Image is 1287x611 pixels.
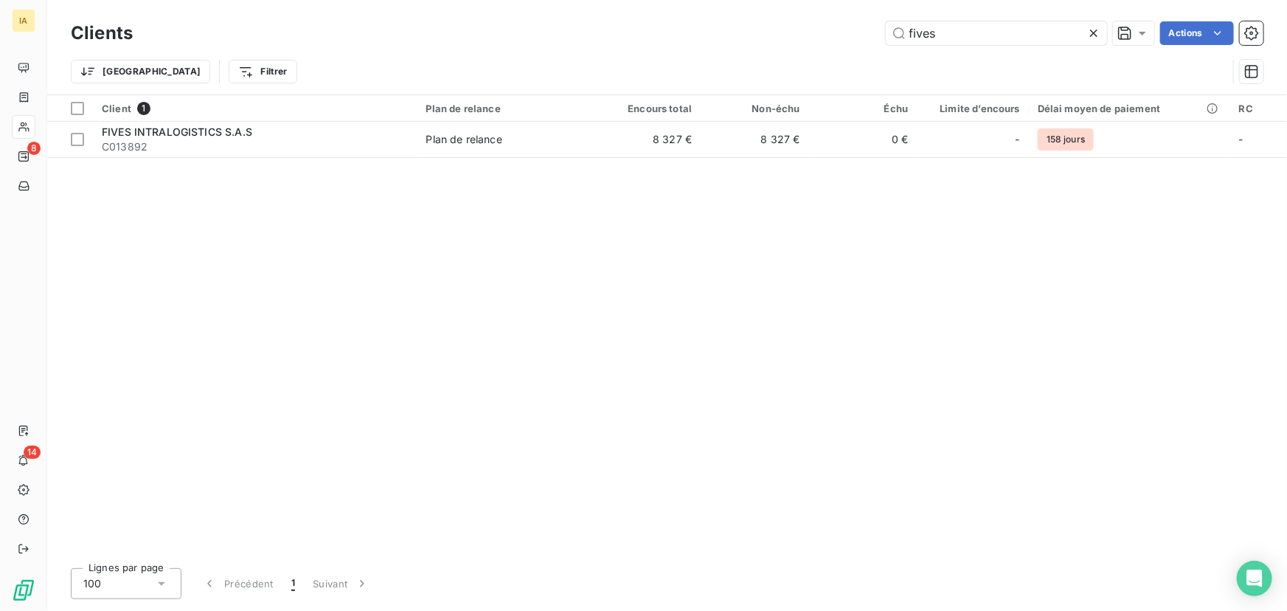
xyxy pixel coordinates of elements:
div: IA [12,9,35,32]
td: 8 327 € [593,122,701,157]
div: Limite d’encours [926,103,1020,114]
span: - [1016,132,1020,147]
span: 100 [83,576,101,591]
div: Non-échu [710,103,800,114]
div: Plan de relance [426,132,502,147]
td: 0 € [809,122,917,157]
span: FIVES INTRALOGISTICS S.A.S [102,125,252,138]
div: RC [1239,103,1278,114]
span: 14 [24,446,41,459]
button: 1 [282,568,304,599]
td: 8 327 € [701,122,809,157]
a: 8 [12,145,35,168]
span: 1 [137,102,150,115]
button: [GEOGRAPHIC_DATA] [71,60,210,83]
img: Logo LeanPay [12,579,35,602]
span: - [1239,133,1243,145]
span: C013892 [102,139,409,154]
span: 8 [27,142,41,155]
div: Plan de relance [426,103,584,114]
button: Précédent [193,568,282,599]
div: Délai moyen de paiement [1038,103,1221,114]
div: Encours total [602,103,693,114]
button: Suivant [304,568,378,599]
span: 158 jours [1038,128,1094,151]
span: Client [102,103,131,114]
button: Actions [1160,21,1234,45]
h3: Clients [71,20,133,46]
span: 1 [291,576,295,591]
input: Rechercher [886,21,1107,45]
div: Open Intercom Messenger [1237,561,1272,596]
button: Filtrer [229,60,296,83]
div: Échu [818,103,909,114]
